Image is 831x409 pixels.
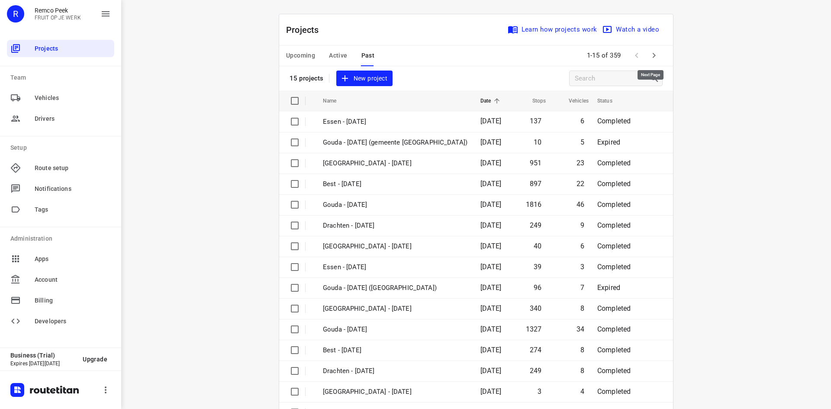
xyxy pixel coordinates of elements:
[10,73,114,82] p: Team
[323,221,467,231] p: Drachten - Wednesday
[35,205,111,214] span: Tags
[526,325,542,333] span: 1327
[480,117,501,125] span: [DATE]
[480,387,501,396] span: [DATE]
[7,180,114,197] div: Notifications
[7,292,114,309] div: Billing
[580,367,584,375] span: 8
[35,275,111,284] span: Account
[323,200,467,210] p: Gouda - Wednesday
[286,50,315,61] span: Upcoming
[323,283,467,293] p: Gouda - Tuesday (Gemeente Rotterdam)
[480,138,501,146] span: [DATE]
[35,7,81,14] p: Remco Peek
[480,159,501,167] span: [DATE]
[534,263,541,271] span: 39
[35,254,111,264] span: Apps
[323,345,467,355] p: Best - Tuesday
[597,387,631,396] span: Completed
[577,325,584,333] span: 34
[480,325,501,333] span: [DATE]
[7,312,114,330] div: Developers
[597,346,631,354] span: Completed
[597,367,631,375] span: Completed
[530,180,542,188] span: 897
[336,71,393,87] button: New project
[530,117,542,125] span: 137
[7,40,114,57] div: Projects
[35,15,81,21] p: FRUIT OP JE WERK
[10,234,114,243] p: Administration
[597,263,631,271] span: Completed
[557,96,589,106] span: Vehicles
[290,74,324,82] p: 15 projects
[597,242,631,250] span: Completed
[597,221,631,229] span: Completed
[480,242,501,250] span: [DATE]
[577,180,584,188] span: 22
[534,242,541,250] span: 40
[580,387,584,396] span: 4
[480,200,501,209] span: [DATE]
[329,50,347,61] span: Active
[35,93,111,103] span: Vehicles
[10,143,114,152] p: Setup
[7,159,114,177] div: Route setup
[76,351,114,367] button: Upgrade
[323,96,348,106] span: Name
[480,367,501,375] span: [DATE]
[323,158,467,168] p: Zwolle - Wednesday
[530,346,542,354] span: 274
[521,96,546,106] span: Stops
[480,221,501,229] span: [DATE]
[10,361,76,367] p: Expires [DATE][DATE]
[323,366,467,376] p: Drachten - Tuesday
[530,221,542,229] span: 249
[35,114,111,123] span: Drivers
[534,138,541,146] span: 10
[323,138,467,148] p: Gouda - Wednesday (gemeente Rotterdam)
[323,179,467,189] p: Best - Wednesday
[35,164,111,173] span: Route setup
[538,387,541,396] span: 3
[530,367,542,375] span: 249
[597,117,631,125] span: Completed
[480,304,501,312] span: [DATE]
[480,263,501,271] span: [DATE]
[597,304,631,312] span: Completed
[286,23,326,36] p: Projects
[7,5,24,23] div: R
[480,96,502,106] span: Date
[580,283,584,292] span: 7
[597,283,620,292] span: Expired
[323,242,467,251] p: Antwerpen - Wednesday
[480,346,501,354] span: [DATE]
[323,262,467,272] p: Essen - Tuesday
[7,201,114,218] div: Tags
[35,317,111,326] span: Developers
[580,304,584,312] span: 8
[580,117,584,125] span: 6
[597,200,631,209] span: Completed
[580,263,584,271] span: 3
[597,138,620,146] span: Expired
[597,325,631,333] span: Completed
[341,73,387,84] span: New project
[7,89,114,106] div: Vehicles
[580,242,584,250] span: 6
[7,110,114,127] div: Drivers
[575,72,649,85] input: Search projects
[480,283,501,292] span: [DATE]
[35,44,111,53] span: Projects
[534,283,541,292] span: 96
[577,159,584,167] span: 23
[628,47,645,64] span: Previous Page
[580,346,584,354] span: 8
[580,221,584,229] span: 9
[323,117,467,127] p: Essen - Wednesday
[597,159,631,167] span: Completed
[35,296,111,305] span: Billing
[577,200,584,209] span: 46
[597,96,624,106] span: Status
[361,50,375,61] span: Past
